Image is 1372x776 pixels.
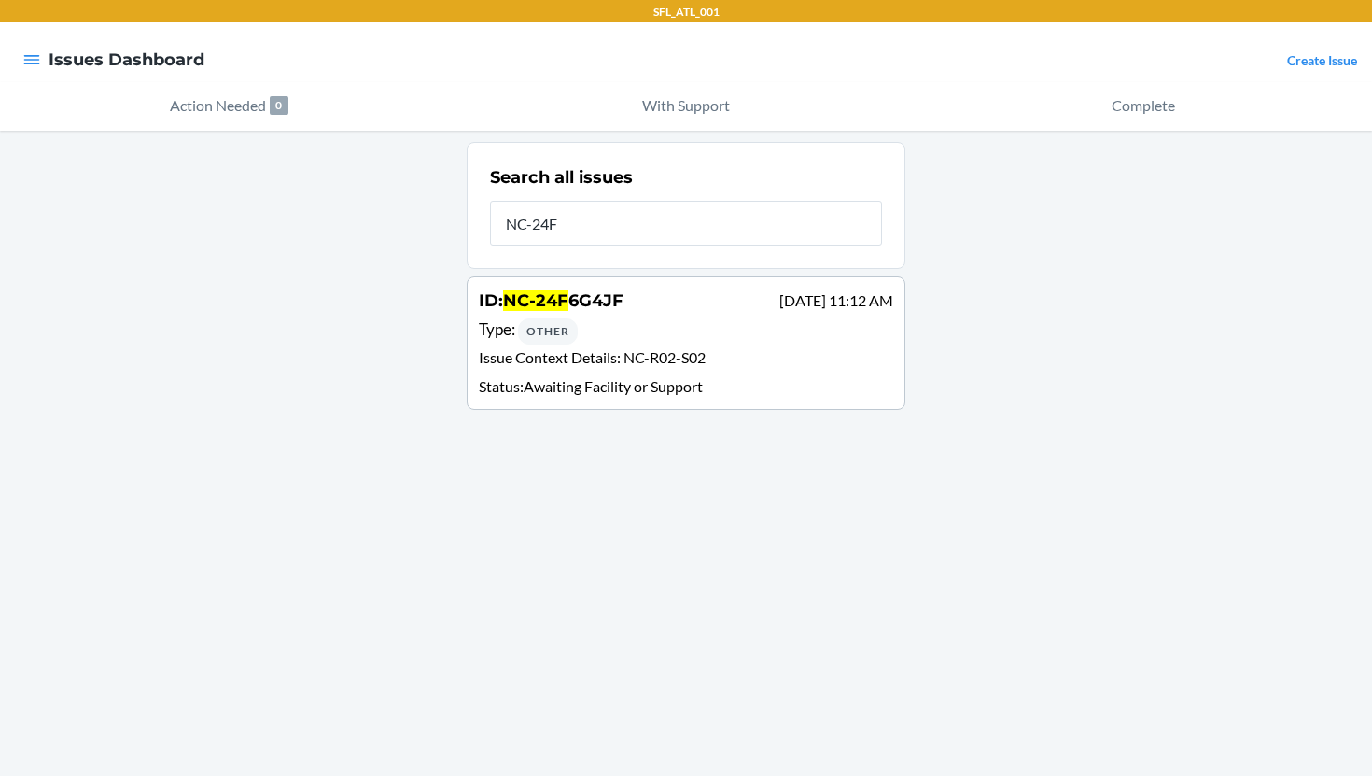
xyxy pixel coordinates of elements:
a: ID:NC-24F6G4JF[DATE] 11:12 AMType: OtherIssue Context Details: NC-R02-S02Status:Awaiting Facility... [467,276,905,410]
button: With Support [457,82,915,131]
div: Type : [479,317,893,345]
div: Other [518,318,578,345]
h4: ID : [479,289,623,313]
p: [DATE] 11:12 AM [779,289,893,312]
span: 6G4JF [568,290,623,311]
p: With Support [642,94,730,117]
p: Issue Context Details : [479,346,893,374]
p: 0 [270,96,288,115]
p: Status : Awaiting Facility or Support [479,375,893,398]
button: Complete [915,82,1372,131]
span: NC-24F [503,290,568,311]
p: Complete [1112,94,1175,117]
span: NC-R02-S02 [623,348,706,366]
p: SFL_ATL_001 [653,4,720,21]
a: Create Issue [1287,52,1357,68]
h4: Issues Dashboard [49,48,204,72]
p: Action Needed [170,94,266,117]
h2: Search all issues [490,165,633,190]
